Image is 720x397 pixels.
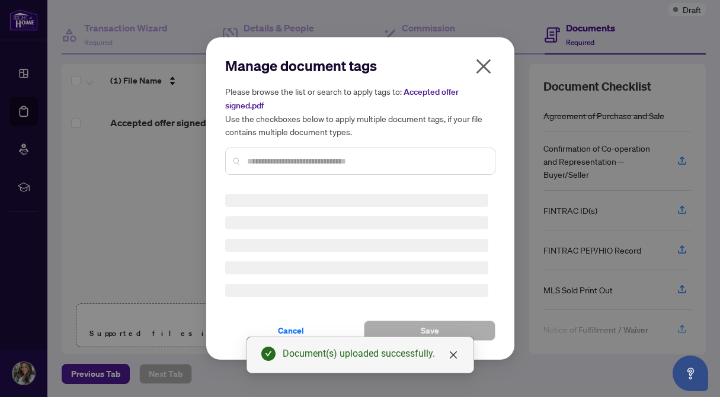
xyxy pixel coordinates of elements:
a: Close [447,348,460,361]
h2: Manage document tags [225,56,495,75]
button: Cancel [225,321,357,341]
button: Open asap [673,356,708,391]
button: Save [364,321,495,341]
div: Document(s) uploaded successfully. [283,347,459,361]
h5: Please browse the list or search to apply tags to: Use the checkboxes below to apply multiple doc... [225,85,495,138]
span: Accepted offer signed.pdf [225,87,459,111]
span: close [449,350,458,360]
span: check-circle [261,347,276,361]
span: close [474,57,493,76]
span: Cancel [278,321,304,340]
